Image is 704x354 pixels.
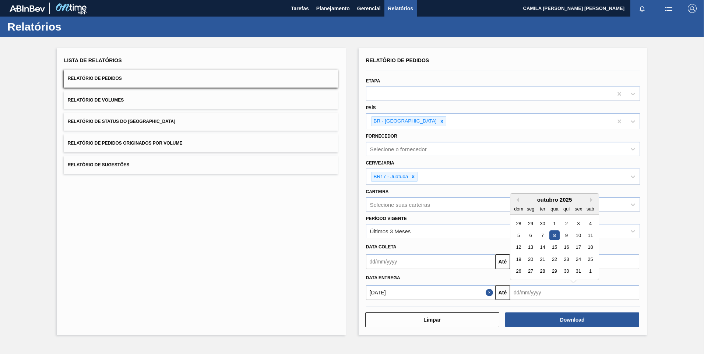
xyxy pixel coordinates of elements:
[10,5,45,12] img: TNhmsLtSVTkK8tSr43FrP2fwEKptu5GPRR3wAAAABJRU5ErkJggg==
[291,4,309,13] span: Tarefas
[585,266,595,276] div: Choose sábado, 1 de novembro de 2025
[538,218,548,228] div: Choose terça-feira, 30 de setembro de 2025
[370,146,427,152] div: Selecione o fornecedor
[64,156,338,174] button: Relatório de Sugestões
[366,189,389,194] label: Carteira
[357,4,381,13] span: Gerencial
[366,105,376,110] label: País
[388,4,413,13] span: Relatórios
[514,230,524,240] div: Choose domingo, 5 de outubro de 2025
[366,285,495,300] input: dd/mm/yyyy
[372,117,438,126] div: BR - [GEOGRAPHIC_DATA]
[372,172,409,181] div: BR17 - Juatuba
[510,197,599,203] div: outubro 2025
[573,254,583,264] div: Choose sexta-feira, 24 de outubro de 2025
[495,285,510,300] button: Até
[585,254,595,264] div: Choose sábado, 25 de outubro de 2025
[664,4,673,13] img: userActions
[495,254,510,269] button: Até
[366,134,397,139] label: Fornecedor
[366,254,495,269] input: dd/mm/yyyy
[525,254,535,264] div: Choose segunda-feira, 20 de outubro de 2025
[562,242,571,252] div: Choose quinta-feira, 16 de outubro de 2025
[538,204,548,214] div: ter
[573,204,583,214] div: sex
[549,266,559,276] div: Choose quarta-feira, 29 de outubro de 2025
[585,204,595,214] div: sab
[366,275,400,280] span: Data Entrega
[370,228,411,234] div: Últimos 3 Meses
[525,266,535,276] div: Choose segunda-feira, 27 de outubro de 2025
[366,78,380,84] label: Etapa
[514,204,524,214] div: dom
[486,285,495,300] button: Close
[562,204,571,214] div: qui
[366,244,397,249] span: Data coleta
[366,216,407,221] label: Período Vigente
[585,218,595,228] div: Choose sábado, 4 de outubro de 2025
[562,266,571,276] div: Choose quinta-feira, 30 de outubro de 2025
[630,3,654,14] button: Notificações
[585,230,595,240] div: Choose sábado, 11 de outubro de 2025
[562,254,571,264] div: Choose quinta-feira, 23 de outubro de 2025
[538,242,548,252] div: Choose terça-feira, 14 de outubro de 2025
[573,242,583,252] div: Choose sexta-feira, 17 de outubro de 2025
[525,230,535,240] div: Choose segunda-feira, 6 de outubro de 2025
[549,204,559,214] div: qua
[366,57,429,63] span: Relatório de Pedidos
[585,242,595,252] div: Choose sábado, 18 de outubro de 2025
[514,197,519,202] button: Previous Month
[538,254,548,264] div: Choose terça-feira, 21 de outubro de 2025
[513,217,596,277] div: month 2025-10
[64,134,338,152] button: Relatório de Pedidos Originados por Volume
[514,254,524,264] div: Choose domingo, 19 de outubro de 2025
[525,204,535,214] div: seg
[365,312,499,327] button: Limpar
[366,160,394,166] label: Cervejaria
[549,254,559,264] div: Choose quarta-feira, 22 de outubro de 2025
[590,197,595,202] button: Next Month
[514,218,524,228] div: Choose domingo, 28 de setembro de 2025
[538,266,548,276] div: Choose terça-feira, 28 de outubro de 2025
[68,119,175,124] span: Relatório de Status do [GEOGRAPHIC_DATA]
[64,91,338,109] button: Relatório de Volumes
[64,113,338,131] button: Relatório de Status do [GEOGRAPHIC_DATA]
[7,22,138,31] h1: Relatórios
[525,218,535,228] div: Choose segunda-feira, 29 de setembro de 2025
[510,285,639,300] input: dd/mm/yyyy
[562,230,571,240] div: Choose quinta-feira, 9 de outubro de 2025
[68,162,130,167] span: Relatório de Sugestões
[562,218,571,228] div: Choose quinta-feira, 2 de outubro de 2025
[549,218,559,228] div: Choose quarta-feira, 1 de outubro de 2025
[370,201,430,208] div: Selecione suas carteiras
[514,242,524,252] div: Choose domingo, 12 de outubro de 2025
[64,57,122,63] span: Lista de Relatórios
[573,218,583,228] div: Choose sexta-feira, 3 de outubro de 2025
[316,4,350,13] span: Planejamento
[549,242,559,252] div: Choose quarta-feira, 15 de outubro de 2025
[573,230,583,240] div: Choose sexta-feira, 10 de outubro de 2025
[549,230,559,240] div: Choose quarta-feira, 8 de outubro de 2025
[525,242,535,252] div: Choose segunda-feira, 13 de outubro de 2025
[573,266,583,276] div: Choose sexta-feira, 31 de outubro de 2025
[514,266,524,276] div: Choose domingo, 26 de outubro de 2025
[68,141,183,146] span: Relatório de Pedidos Originados por Volume
[688,4,697,13] img: Logout
[64,70,338,88] button: Relatório de Pedidos
[538,230,548,240] div: Choose terça-feira, 7 de outubro de 2025
[505,312,639,327] button: Download
[68,76,122,81] span: Relatório de Pedidos
[68,98,124,103] span: Relatório de Volumes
